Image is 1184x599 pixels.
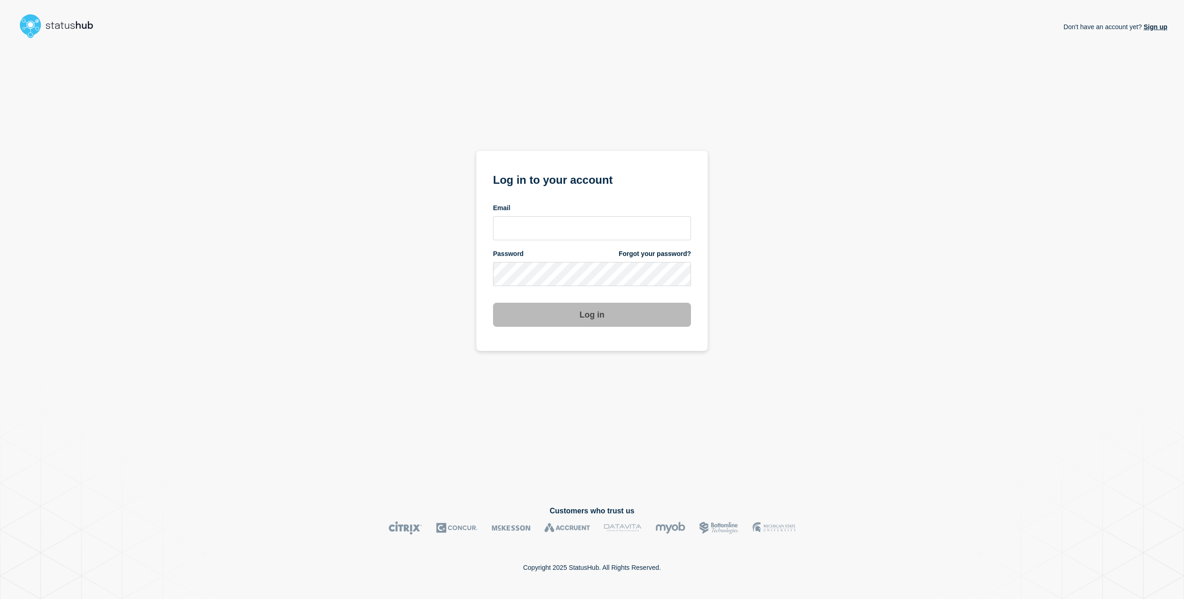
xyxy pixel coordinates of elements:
[493,204,510,212] span: Email
[604,521,641,535] img: DataVita logo
[17,11,105,41] img: StatusHub logo
[493,216,691,240] input: email input
[523,564,661,571] p: Copyright 2025 StatusHub. All Rights Reserved.
[699,521,739,535] img: Bottomline logo
[493,170,691,187] h1: Log in to your account
[436,521,478,535] img: Concur logo
[655,521,685,535] img: myob logo
[493,303,691,327] button: Log in
[388,521,422,535] img: Citrix logo
[1063,16,1167,38] p: Don't have an account yet?
[493,250,524,258] span: Password
[544,521,590,535] img: Accruent logo
[17,507,1167,515] h2: Customers who trust us
[619,250,691,258] a: Forgot your password?
[752,521,795,535] img: MSU logo
[493,262,691,286] input: password input
[492,521,530,535] img: McKesson logo
[1142,23,1167,31] a: Sign up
